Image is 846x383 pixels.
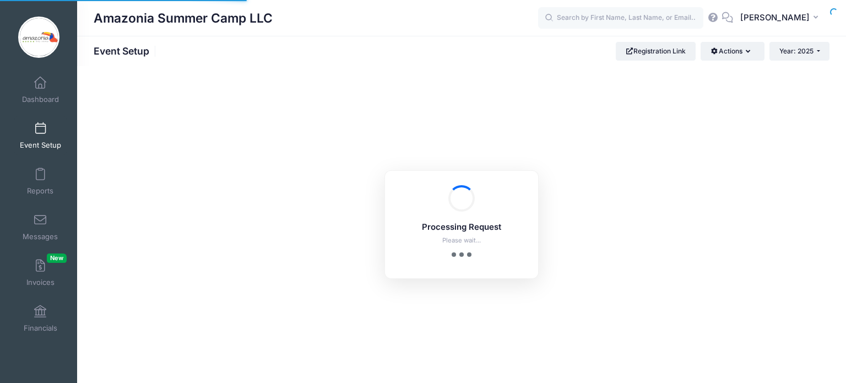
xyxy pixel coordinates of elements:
[47,253,67,263] span: New
[24,323,57,333] span: Financials
[779,47,814,55] span: Year: 2025
[14,116,67,155] a: Event Setup
[616,42,696,61] a: Registration Link
[94,45,159,57] h1: Event Setup
[14,208,67,246] a: Messages
[94,6,273,31] h1: Amazonia Summer Camp LLC
[18,17,59,58] img: Amazonia Summer Camp LLC
[23,232,58,241] span: Messages
[733,6,829,31] button: [PERSON_NAME]
[20,141,61,150] span: Event Setup
[14,253,67,292] a: InvoicesNew
[27,186,53,196] span: Reports
[701,42,764,61] button: Actions
[14,71,67,109] a: Dashboard
[769,42,829,61] button: Year: 2025
[399,223,524,233] h5: Processing Request
[740,12,810,24] span: [PERSON_NAME]
[14,299,67,338] a: Financials
[26,278,55,287] span: Invoices
[22,95,59,104] span: Dashboard
[14,162,67,201] a: Reports
[538,7,703,29] input: Search by First Name, Last Name, or Email...
[399,236,524,245] p: Please wait...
